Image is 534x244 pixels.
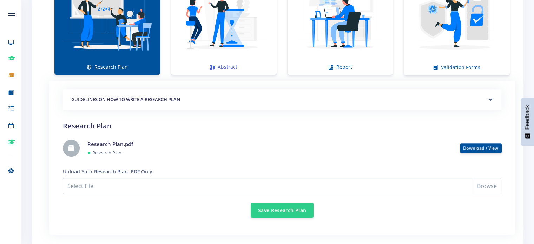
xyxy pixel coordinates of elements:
[63,168,152,175] label: Upload Your Research Plan. PDF Only
[521,98,534,146] button: Feedback - Show survey
[92,150,121,156] small: Research Plan
[463,145,499,151] a: Download / View
[71,96,493,103] h5: GUIDELINES ON HOW TO WRITE A RESEARCH PLAN
[460,143,502,153] button: Download / View
[524,105,530,130] span: Feedback
[251,203,314,218] button: Save Research Plan
[87,149,91,156] span: ●
[87,140,133,147] a: Research Plan.pdf
[63,121,501,131] h2: Research Plan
